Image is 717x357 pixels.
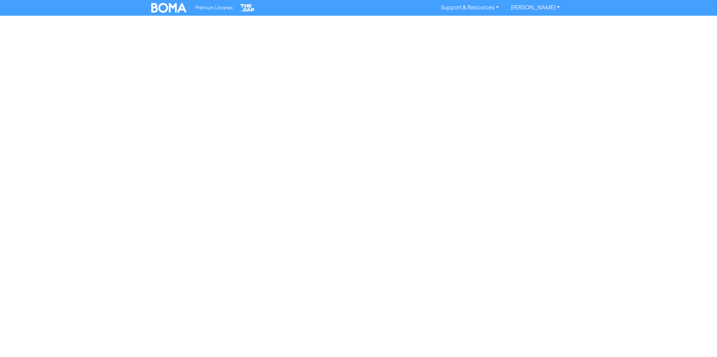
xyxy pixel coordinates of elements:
[505,2,566,14] a: [PERSON_NAME]
[239,3,256,13] img: The Gap
[195,6,233,10] span: Premium Libraries:
[151,3,186,13] img: BOMA Logo
[680,321,717,357] iframe: Chat Widget
[435,2,505,14] a: Support & Resources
